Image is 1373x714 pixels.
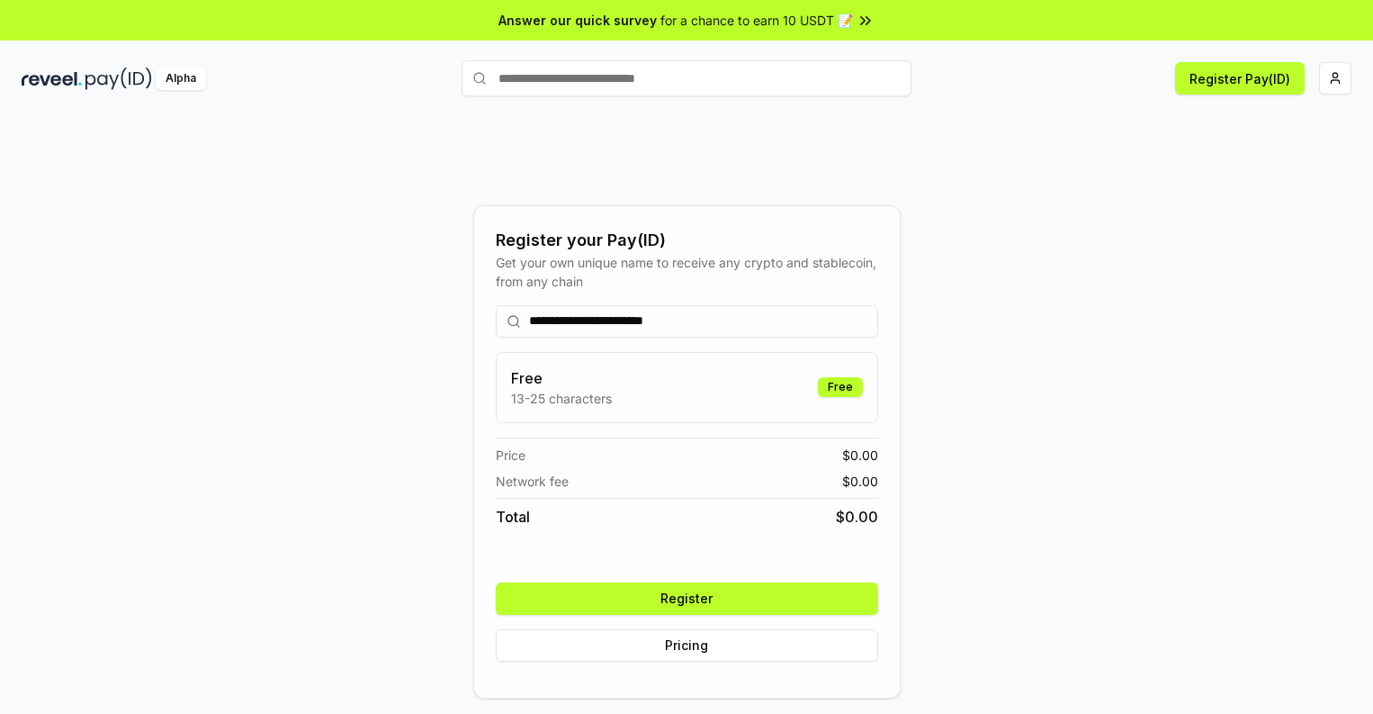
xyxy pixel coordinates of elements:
[842,446,878,465] span: $ 0.00
[496,228,878,253] div: Register your Pay(ID)
[496,472,569,491] span: Network fee
[836,506,878,528] span: $ 0.00
[496,583,878,615] button: Register
[660,11,853,30] span: for a chance to earn 10 USDT 📝
[496,446,525,465] span: Price
[818,377,863,397] div: Free
[511,389,612,408] p: 13-25 characters
[85,68,152,90] img: pay_id
[511,367,612,389] h3: Free
[496,506,530,528] span: Total
[156,68,206,90] div: Alpha
[842,472,878,491] span: $ 0.00
[496,253,878,291] div: Get your own unique name to receive any crypto and stablecoin, from any chain
[1175,62,1305,95] button: Register Pay(ID)
[498,11,657,30] span: Answer our quick survey
[496,629,878,662] button: Pricing
[22,68,82,90] img: reveel_dark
